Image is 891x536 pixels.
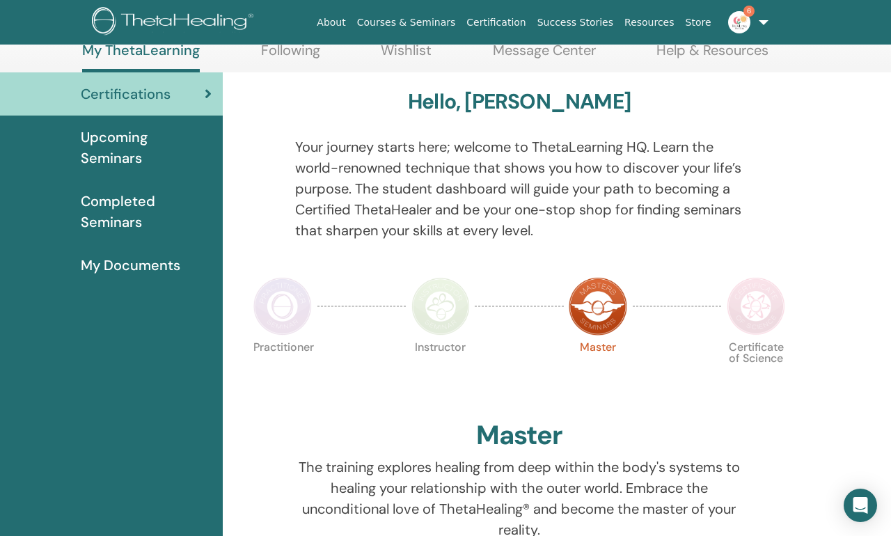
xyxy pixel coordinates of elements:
[253,342,312,400] p: Practitioner
[81,84,171,104] span: Certifications
[569,277,627,336] img: Master
[381,42,432,69] a: Wishlist
[82,42,200,72] a: My ThetaLearning
[408,89,631,114] h3: Hello, [PERSON_NAME]
[261,42,320,69] a: Following
[461,10,531,36] a: Certification
[727,342,785,400] p: Certificate of Science
[743,6,755,17] span: 6
[411,342,470,400] p: Instructor
[532,10,619,36] a: Success Stories
[569,342,627,400] p: Master
[727,277,785,336] img: Certificate of Science
[728,11,750,33] img: default.jpg
[81,191,212,232] span: Completed Seminars
[656,42,768,69] a: Help & Resources
[844,489,877,522] div: Open Intercom Messenger
[92,7,258,38] img: logo.png
[680,10,717,36] a: Store
[81,255,180,276] span: My Documents
[81,127,212,168] span: Upcoming Seminars
[311,10,351,36] a: About
[295,136,744,241] p: Your journey starts here; welcome to ThetaLearning HQ. Learn the world-renowned technique that sh...
[352,10,462,36] a: Courses & Seminars
[411,277,470,336] img: Instructor
[619,10,680,36] a: Resources
[476,420,562,452] h2: Master
[253,277,312,336] img: Practitioner
[493,42,596,69] a: Message Center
